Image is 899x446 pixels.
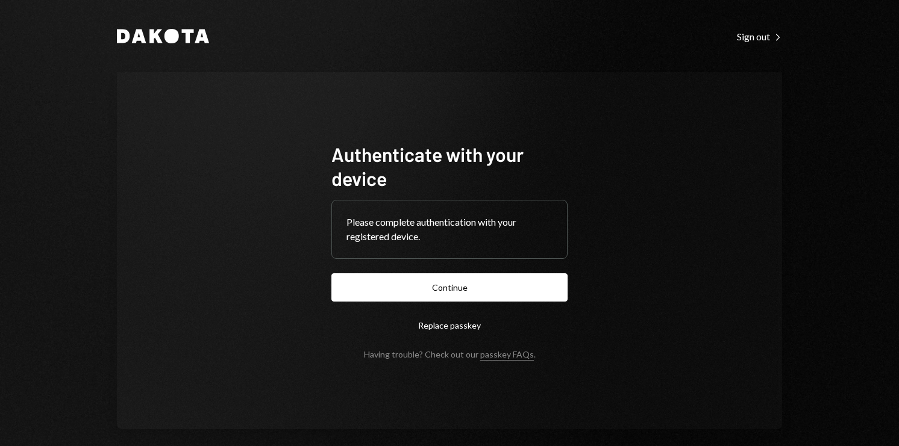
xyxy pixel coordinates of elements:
button: Replace passkey [331,311,568,339]
button: Continue [331,273,568,302]
a: Sign out [737,29,782,43]
a: passkey FAQs [480,349,534,361]
div: Please complete authentication with your registered device. [346,215,553,244]
div: Having trouble? Check out our . [364,349,536,359]
div: Sign out [737,31,782,43]
h1: Authenticate with your device [331,142,568,190]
